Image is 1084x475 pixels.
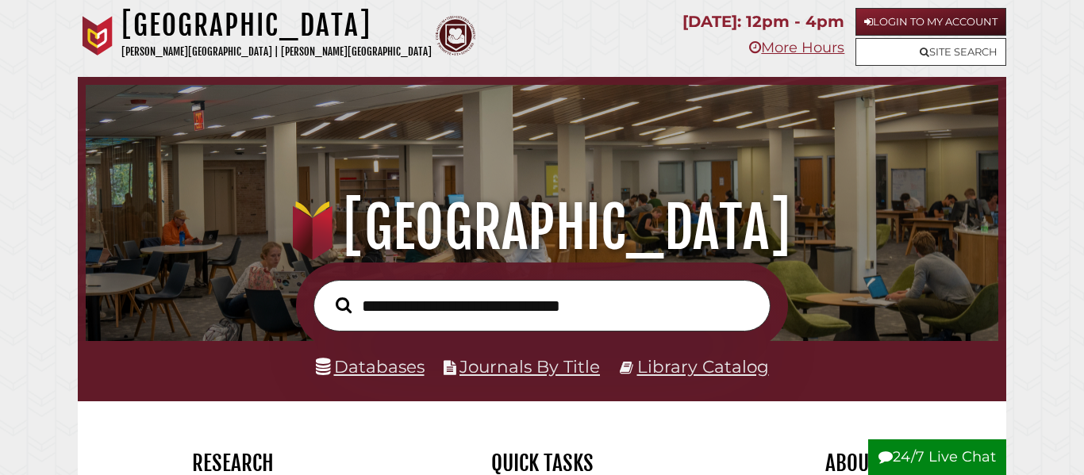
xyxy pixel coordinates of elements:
[855,8,1006,36] a: Login to My Account
[328,293,359,317] button: Search
[459,356,600,377] a: Journals By Title
[682,8,844,36] p: [DATE]: 12pm - 4pm
[637,356,769,377] a: Library Catalog
[336,297,352,314] i: Search
[436,16,475,56] img: Calvin Theological Seminary
[102,193,982,262] h1: [GEOGRAPHIC_DATA]
[121,43,432,61] p: [PERSON_NAME][GEOGRAPHIC_DATA] | [PERSON_NAME][GEOGRAPHIC_DATA]
[749,39,844,56] a: More Hours
[78,16,117,56] img: Calvin University
[855,38,1006,66] a: Site Search
[316,356,425,377] a: Databases
[121,8,432,43] h1: [GEOGRAPHIC_DATA]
